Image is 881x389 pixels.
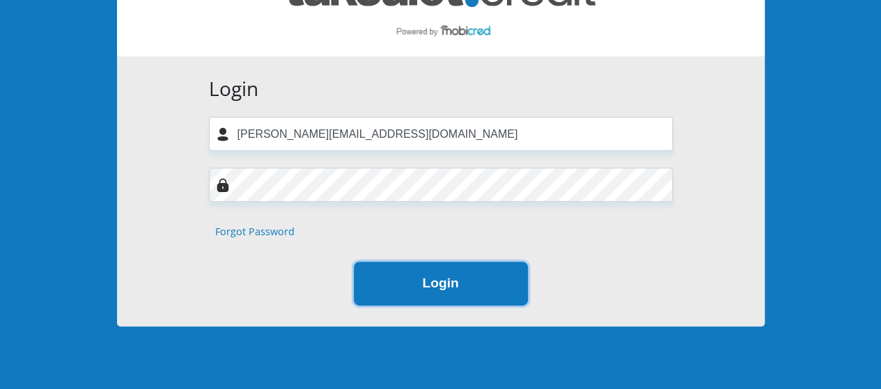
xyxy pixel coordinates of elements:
[209,77,673,101] h3: Login
[216,178,230,192] img: Image
[209,117,673,151] input: Username
[354,262,528,305] button: Login
[215,224,295,239] a: Forgot Password
[216,127,230,141] img: user-icon image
